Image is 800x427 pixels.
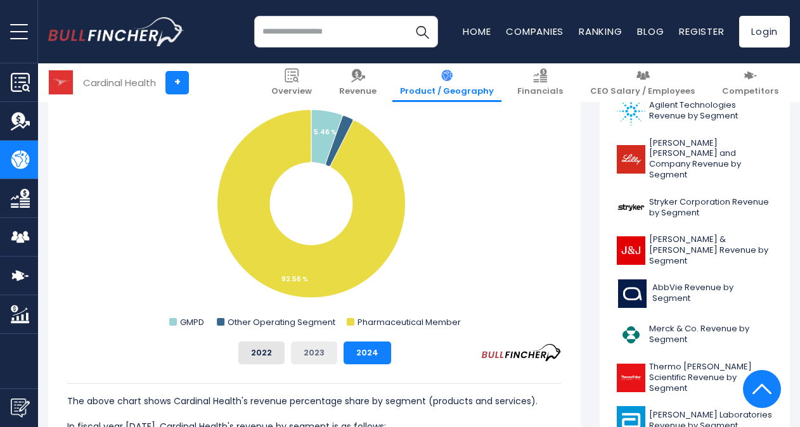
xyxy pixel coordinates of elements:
span: Revenue [339,86,377,97]
span: Stryker Corporation Revenue by Segment [649,197,773,219]
text: Pharmaceutical Member [358,316,461,328]
span: AbbVie Revenue by Segment [652,283,773,304]
img: LLY logo [617,145,645,174]
div: Cardinal Health [83,75,156,90]
tspan: 92.56 % [281,274,308,284]
img: CAH logo [49,70,73,94]
span: Product / Geography [400,86,494,97]
button: Search [406,16,438,48]
span: [PERSON_NAME] & [PERSON_NAME] Revenue by Segment [649,234,773,267]
text: GMPD [180,316,204,328]
a: Revenue [332,63,384,102]
text: Other Operating Segment [228,316,335,328]
img: TMO logo [617,364,645,392]
span: Competitors [722,86,778,97]
svg: Cardinal Health's Revenue Share by Segment [67,78,562,331]
a: Register [679,25,724,38]
a: CEO Salary / Employees [583,63,702,102]
a: Blog [637,25,664,38]
span: Merck & Co. Revenue by Segment [649,324,773,345]
span: Thermo [PERSON_NAME] Scientific Revenue by Segment [649,362,773,394]
a: Competitors [714,63,786,102]
a: + [165,71,189,94]
a: Login [739,16,790,48]
a: [PERSON_NAME] & [PERSON_NAME] Revenue by Segment [609,231,780,270]
a: AbbVie Revenue by Segment [609,276,780,311]
button: 2023 [291,341,337,364]
img: bullfincher logo [48,17,184,46]
button: 2022 [238,341,285,364]
a: Merck & Co. Revenue by Segment [609,317,780,352]
a: Stryker Corporation Revenue by Segment [609,190,780,225]
a: Overview [264,63,319,102]
p: The above chart shows Cardinal Health's revenue percentage share by segment (products and services). [67,393,562,409]
a: Product / Geography [392,63,501,102]
a: Agilent Technologies Revenue by Segment [609,94,780,129]
button: 2024 [344,341,391,364]
img: A logo [617,97,645,125]
a: Financials [510,63,571,102]
img: JNJ logo [617,236,645,265]
span: CEO Salary / Employees [590,86,695,97]
img: ABBV logo [617,279,648,308]
span: Agilent Technologies Revenue by Segment [649,100,773,122]
span: [PERSON_NAME] [PERSON_NAME] and Company Revenue by Segment [649,138,773,181]
tspan: 5.46 % [314,127,337,137]
span: Overview [271,86,312,97]
a: Ranking [579,25,622,38]
a: [PERSON_NAME] [PERSON_NAME] and Company Revenue by Segment [609,135,780,184]
img: MRK logo [617,321,645,349]
a: Thermo [PERSON_NAME] Scientific Revenue by Segment [609,359,780,397]
a: Home [463,25,491,38]
a: Go to homepage [48,17,184,46]
span: Financials [517,86,563,97]
img: SYK logo [617,193,645,222]
a: Companies [506,25,564,38]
